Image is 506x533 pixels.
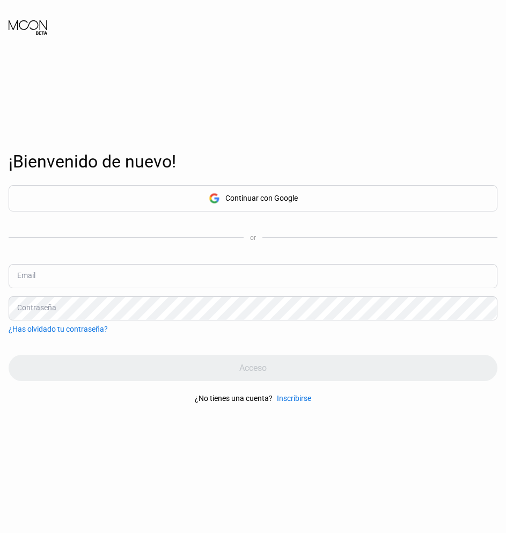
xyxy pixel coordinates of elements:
[17,303,56,312] div: Contraseña
[195,394,273,403] div: ¿No tienes una cuenta?
[250,234,256,242] div: or
[277,394,311,403] div: Inscribirse
[17,271,35,280] div: Email
[225,194,298,202] div: Continuar con Google
[9,325,108,333] div: ¿Has olvidado tu contraseña?
[9,151,497,172] div: ¡Bienvenido de nuevo!
[273,394,311,403] div: Inscribirse
[9,185,497,211] div: Continuar con Google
